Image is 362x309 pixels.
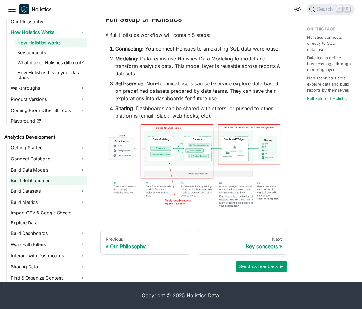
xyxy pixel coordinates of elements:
[198,231,288,255] a: NextKey concepts
[9,94,87,104] a: Product Versions
[105,31,282,39] p: A full Holistics workflow will contain 5 steps:
[15,68,87,82] a: How Holistics fits in your data stack
[9,240,87,249] a: Work with Filters
[15,48,87,57] a: Key concepts
[9,186,87,196] a: Build Datasets
[336,6,342,12] kbd: ⌘
[203,243,282,249] div: Key concepts
[106,243,185,249] div: Our Philosophy
[100,231,190,255] a: PreviousOur Philosophy
[115,80,282,102] li: : Non-technical users can self-service explore data based on predefined datasets prepared by data...
[307,4,355,15] button: Search (Command+K)
[307,75,352,93] a: Non-technical users explore data and build reports by themselves
[106,236,185,242] div: Previous
[9,262,87,272] a: Sharing Data
[9,165,87,175] a: Build Data Models
[100,231,287,255] nav: Docs pages
[344,6,350,12] kbd: K
[307,34,352,52] a: Holistics connects directly to SQL database
[9,27,87,37] a: How Holistics Works
[9,228,87,238] a: Build Dashboards
[7,5,17,14] button: Toggle navigation bar
[115,56,137,62] strong: Modeling
[9,105,87,115] a: Coming From Other BI Tools
[236,261,287,272] button: Send us feedback ►
[9,197,87,207] a: Build Metrics
[9,17,87,26] a: Our Philosophy
[307,55,352,73] a: Data teams define business logic through modeling layer
[9,154,87,164] a: Connect Database
[115,45,282,52] li: : You connect Holistics to an existing SQL data warehouse.
[15,38,87,47] a: How Holistics works
[9,251,87,261] a: Interact with Dashboards
[9,208,87,217] a: Import CSV & Google Sheets
[293,4,303,14] button: Switch between dark and light mode (currently light mode)
[9,218,87,227] a: Explore Data
[19,4,29,14] img: Holistics
[115,55,282,77] li: : Data teams use Holistics Data Modeling to model and transform analytics data. This model layer ...
[22,292,340,299] div: Copyright © 2025 Holistics Data.
[9,273,87,283] a: Find & Organize Content
[105,124,282,214] img: Holistics Workflow
[9,117,87,125] a: Playground
[19,4,51,14] a: HolisticsHolistics
[115,80,143,87] strong: Self-service
[307,96,349,101] a: Full Setup of Holistics
[15,58,87,67] a: What makes Holistics different?
[9,176,87,185] a: Build Relationships
[115,46,142,52] strong: Connecting
[9,143,87,153] a: Getting Started
[115,105,282,119] li: : Dashboards can be shared with others, or pushed to other platforms (email, Slack, web hooks, etc).
[9,83,87,93] a: Walkthroughs
[115,105,133,111] strong: Sharing
[32,6,51,13] b: Holistics
[2,133,87,141] a: Analytics Development
[203,236,282,242] div: Next
[315,7,337,12] span: Search
[105,15,282,26] h2: Full Setup of Holistics
[239,262,284,271] span: Send us feedback ►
